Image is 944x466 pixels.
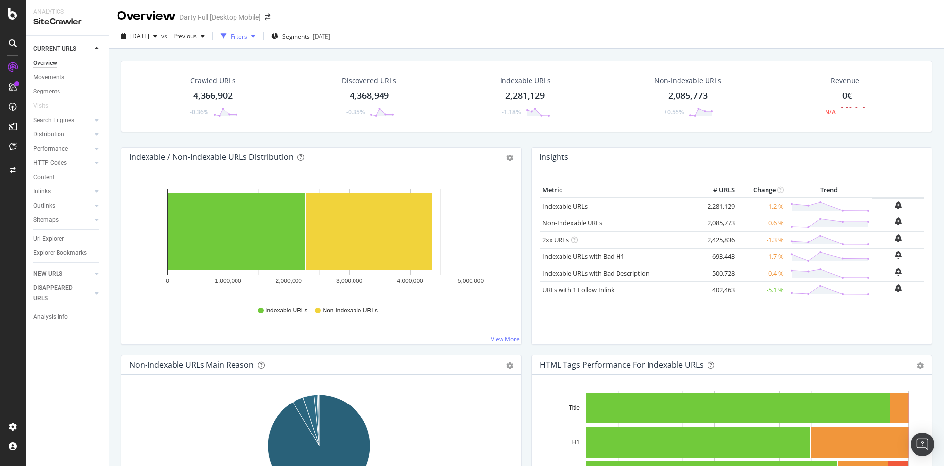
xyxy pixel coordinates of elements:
div: Non-Indexable URLs Main Reason [129,360,254,370]
div: Crawled URLs [190,76,236,86]
text: H1 [572,439,580,446]
div: Indexable URLs [500,76,551,86]
div: Explorer Bookmarks [33,248,87,258]
div: Visits [33,101,48,111]
div: HTML Tags Performance for Indexable URLs [540,360,704,370]
a: Content [33,172,102,183]
img: logo_orange.svg [16,16,24,24]
div: bell-plus [895,251,902,259]
span: Revenue [831,76,859,86]
button: [DATE] [117,29,161,44]
div: Segments [33,87,60,97]
img: website_grey.svg [16,26,24,33]
div: bell-plus [895,201,902,209]
div: NEW URLS [33,269,62,279]
td: +0.6 % [737,215,786,231]
a: NEW URLS [33,269,92,279]
text: 3,000,000 [336,278,363,284]
a: 2xx URLs [542,235,569,244]
div: Analysis Info [33,312,68,322]
div: Overview [33,58,57,68]
div: Open Intercom Messenger [911,433,934,456]
div: -0.36% [190,108,208,116]
div: 2,281,129 [505,90,545,102]
div: HTTP Codes [33,158,67,168]
a: View More [491,335,520,343]
div: v 4.0.25 [28,16,48,24]
text: 5,000,000 [458,278,484,284]
div: Search Engines [33,115,74,125]
text: Title [569,404,580,411]
div: CURRENT URLS [33,44,76,54]
div: -0.35% [346,108,365,116]
h4: Insights [539,151,568,164]
span: Indexable URLs [265,307,307,315]
div: Movements [33,72,64,83]
div: bell-plus [895,268,902,276]
button: Segments[DATE] [267,29,334,44]
td: 2,425,836 [698,231,737,248]
span: vs [161,32,169,40]
div: 4,366,902 [193,90,233,102]
div: Content [33,172,55,183]
div: Url Explorer [33,234,64,244]
a: Indexable URLs with Bad Description [542,269,649,278]
div: Domaine [52,58,76,64]
td: 693,443 [698,248,737,265]
a: Inlinks [33,186,92,197]
div: Darty Full [Desktop Mobile] [179,12,261,22]
a: Outlinks [33,201,92,211]
div: Discovered URLs [342,76,396,86]
a: Sitemaps [33,215,92,225]
td: -1.2 % [737,198,786,215]
td: 2,085,773 [698,215,737,231]
div: Indexable / Non-Indexable URLs Distribution [129,152,294,162]
div: [DATE] [313,32,330,41]
div: SiteCrawler [33,16,101,28]
div: gear [506,362,513,369]
text: 4,000,000 [397,278,423,284]
div: Analytics [33,8,101,16]
th: Change [737,183,786,198]
div: bell-plus [895,217,902,225]
div: A chart. [129,183,509,297]
a: Non-Indexable URLs [542,218,602,227]
div: 4,368,949 [350,90,389,102]
a: Segments [33,87,102,97]
div: Mots-clés [124,58,148,64]
td: 2,281,129 [698,198,737,215]
a: Indexable URLs with Bad H1 [542,252,624,261]
div: Inlinks [33,186,51,197]
div: Distribution [33,129,64,140]
td: -1.7 % [737,248,786,265]
a: Explorer Bookmarks [33,248,102,258]
div: Non-Indexable URLs [654,76,721,86]
div: Sitemaps [33,215,59,225]
a: DISAPPEARED URLS [33,283,92,304]
div: DISAPPEARED URLS [33,283,83,304]
span: 2025 Aug. 31st [130,32,149,40]
button: Filters [217,29,259,44]
text: 2,000,000 [276,278,302,284]
text: 1,000,000 [215,278,241,284]
a: Analysis Info [33,312,102,322]
div: Filters [231,32,247,41]
th: Trend [786,183,872,198]
a: Indexable URLs [542,202,588,211]
div: -1.18% [502,108,521,116]
td: 500,728 [698,265,737,281]
td: -5.1 % [737,281,786,298]
div: Outlinks [33,201,55,211]
span: 0€ [842,90,852,101]
div: arrow-right-arrow-left [265,14,270,21]
text: 0 [166,278,169,284]
div: gear [917,362,924,369]
div: bell-plus [895,234,902,242]
div: Performance [33,144,68,154]
a: Distribution [33,129,92,140]
a: Performance [33,144,92,154]
button: Previous [169,29,208,44]
a: Search Engines [33,115,92,125]
img: tab_domain_overview_orange.svg [41,57,49,65]
span: Segments [282,32,310,41]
